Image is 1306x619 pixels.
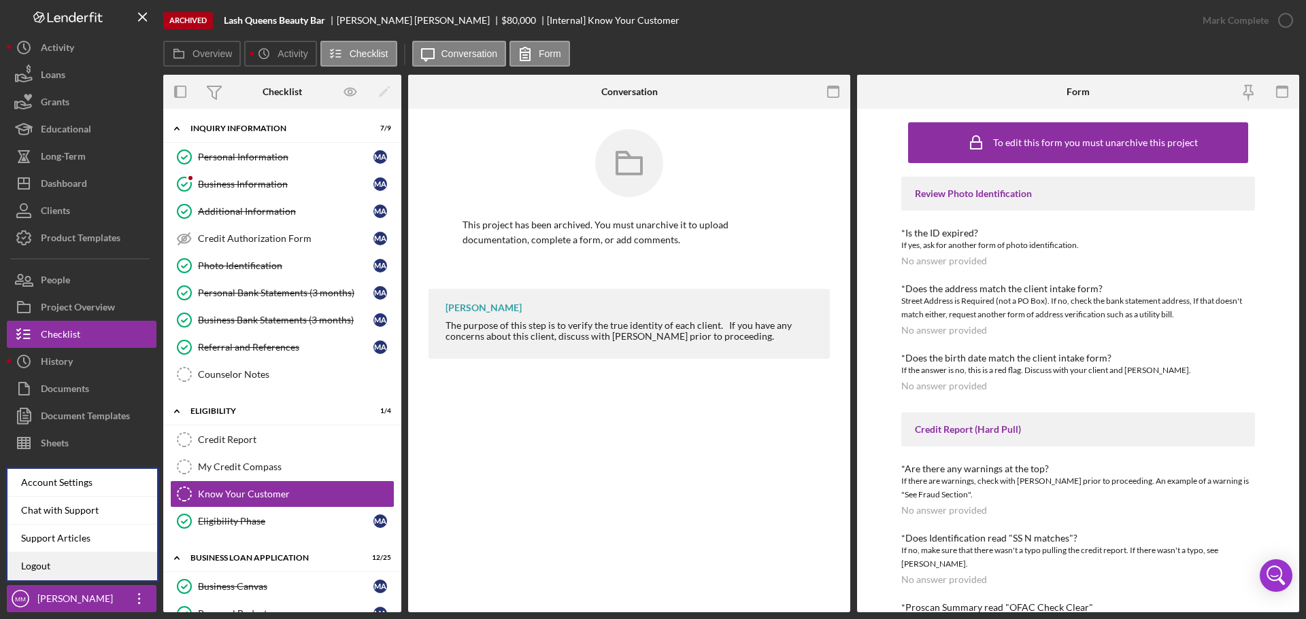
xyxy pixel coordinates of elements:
a: Support Articles [7,525,157,552]
a: My Credit Compass [170,453,395,480]
div: Business Canvas [198,581,373,592]
a: Business CanvasMA [170,573,395,600]
div: M A [373,259,387,272]
div: Additional Information [198,206,373,217]
a: Personal Bank Statements (3 months)MA [170,279,395,306]
div: No answer provided [901,255,987,266]
text: MM [15,595,26,603]
button: Mark Complete [1189,7,1299,34]
div: Grants [41,88,69,119]
a: Grants [7,88,156,116]
button: MM[PERSON_NAME] [7,585,156,612]
div: Review Photo Identification [915,188,1241,199]
label: Checklist [350,48,388,59]
div: Documents [41,375,89,406]
div: Know Your Customer [198,489,394,499]
div: M A [373,150,387,164]
button: Overview [163,41,241,67]
div: Photo Identification [198,260,373,271]
div: People [41,266,70,297]
label: Conversation [441,48,498,59]
button: Checklist [7,321,156,348]
div: [Internal] Know Your Customer [547,15,680,26]
div: M A [373,580,387,593]
button: Document Templates [7,402,156,429]
label: Overview [192,48,232,59]
div: My Credit Compass [198,461,394,472]
div: [PERSON_NAME] [446,302,522,313]
a: Additional InformationMA [170,198,395,225]
a: Business Bank Statements (3 months)MA [170,306,395,334]
a: Credit Report [170,426,395,453]
div: Credit Report [198,434,394,445]
div: M A [373,177,387,191]
b: Lash Queens Beauty Bar [224,15,325,26]
button: Documents [7,375,156,402]
div: *Is the ID expired? [901,228,1255,238]
div: Form [1067,86,1090,97]
div: M A [373,286,387,300]
div: Project Overview [41,294,115,324]
span: $80,000 [501,14,536,26]
div: Street Address is Required (not a PO Box). If no, check the bank statement address, If that doesn... [901,294,1255,321]
div: To edit this form you must unarchive this project [993,137,1198,148]
button: Conversation [412,41,507,67]
a: People [7,266,156,294]
div: Educational [41,116,91,146]
a: Photo IdentificationMA [170,252,395,279]
div: *Proscan Summary read "OFAC Check Clear" [901,602,1255,613]
a: Educational [7,116,156,143]
label: Form [539,48,561,59]
a: Business InformationMA [170,171,395,198]
label: Activity [278,48,307,59]
a: Logout [7,552,157,580]
a: Know Your Customer [170,480,395,508]
div: Personal Information [198,152,373,162]
button: Long-Term [7,143,156,170]
div: Business Information [198,179,373,190]
div: 12 / 25 [367,554,391,562]
button: Activity [7,34,156,61]
div: [PERSON_NAME] [PERSON_NAME] [337,15,501,26]
div: Conversation [601,86,658,97]
button: Clients [7,197,156,224]
div: M A [373,340,387,354]
p: This project has been archived. You must unarchive it to upload documentation, complete a form, o... [463,217,796,248]
div: 7 / 9 [367,124,391,132]
div: Personal Budget [198,608,373,619]
div: Long-Term [41,143,86,173]
div: No answer provided [901,505,987,516]
button: Dashboard [7,170,156,197]
button: Project Overview [7,294,156,321]
button: Sheets [7,429,156,457]
div: M A [373,313,387,327]
div: If no, make sure that there wasn't a typo pulling the credit report. If there wasn't a typo, see ... [901,544,1255,571]
div: Product Templates [41,224,120,255]
div: Sheets [41,429,69,460]
a: Eligibility PhaseMA [170,508,395,535]
div: Clients [41,197,70,228]
div: *Are there any warnings at the top? [901,463,1255,474]
div: [PERSON_NAME] [34,585,122,616]
div: Chat with Support [7,497,157,525]
div: History [41,348,73,378]
div: No answer provided [901,325,987,336]
a: Referral and ReferencesMA [170,334,395,361]
div: Checklist [41,321,80,351]
button: Checklist [320,41,397,67]
div: Dashboard [41,170,87,200]
a: History [7,348,156,375]
a: Personal InformationMA [170,143,395,171]
button: Product Templates [7,224,156,251]
div: Account Settings [7,469,157,497]
div: Business Bank Statements (3 months) [198,315,373,325]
